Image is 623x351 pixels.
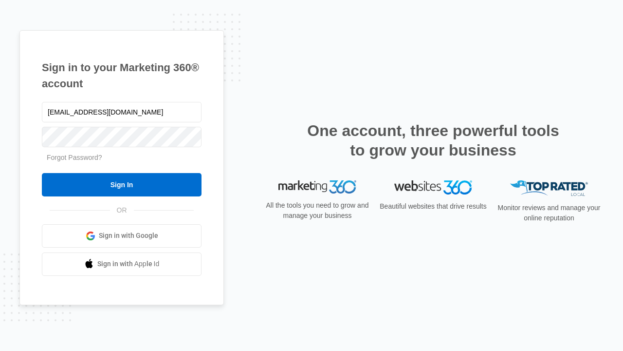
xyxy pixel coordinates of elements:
[394,180,472,195] img: Websites 360
[510,180,588,196] img: Top Rated Local
[110,205,134,215] span: OR
[42,102,202,122] input: Email
[42,253,202,276] a: Sign in with Apple Id
[97,259,160,269] span: Sign in with Apple Id
[42,173,202,196] input: Sign In
[304,121,562,160] h2: One account, three powerful tools to grow your business
[42,59,202,92] h1: Sign in to your Marketing 360® account
[42,224,202,248] a: Sign in with Google
[495,203,604,223] p: Monitor reviews and manage your online reputation
[263,200,372,221] p: All the tools you need to grow and manage your business
[99,231,158,241] span: Sign in with Google
[278,180,356,194] img: Marketing 360
[47,154,102,161] a: Forgot Password?
[379,201,488,212] p: Beautiful websites that drive results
